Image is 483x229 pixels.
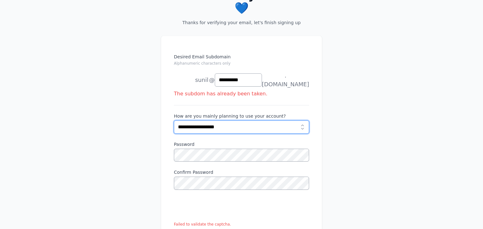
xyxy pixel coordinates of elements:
div: Failed to validate the captcha. [174,222,309,227]
label: Desired Email Subdomain [174,54,309,70]
iframe: reCAPTCHA [174,197,269,222]
p: Thanks for verifying your email, let's finish signing up [171,19,312,26]
small: Alphanumeric characters only [174,61,230,66]
label: Password [174,141,309,147]
span: @ [209,76,215,84]
li: sunil [174,74,208,86]
label: How are you mainly planning to use your account? [174,113,309,119]
div: The subdom has already been taken. [174,90,309,98]
label: Confirm Password [174,169,309,175]
span: .[DOMAIN_NAME] [262,71,309,89]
